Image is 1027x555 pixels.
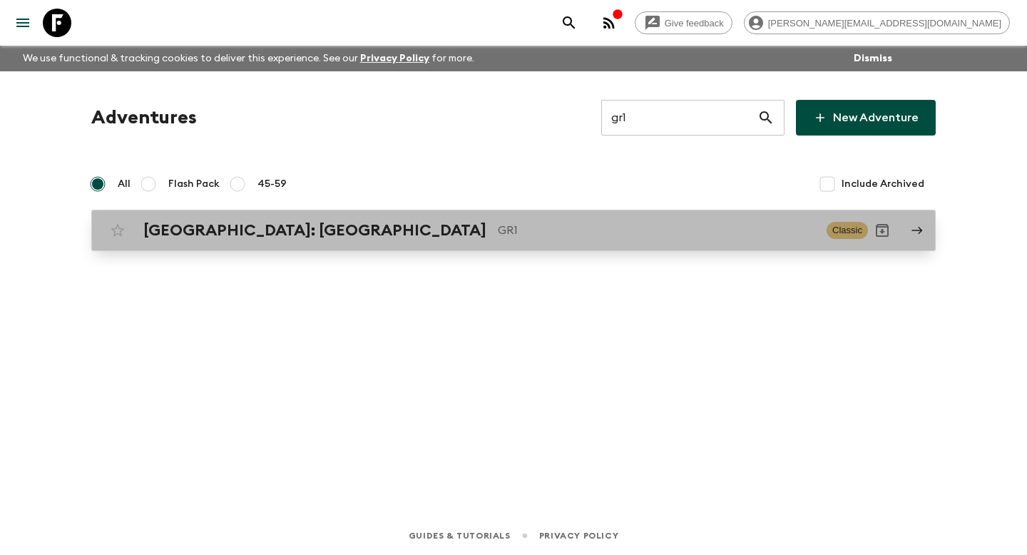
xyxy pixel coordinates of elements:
div: [PERSON_NAME][EMAIL_ADDRESS][DOMAIN_NAME] [744,11,1010,34]
span: Include Archived [842,177,924,191]
button: menu [9,9,37,37]
button: search adventures [555,9,583,37]
span: [PERSON_NAME][EMAIL_ADDRESS][DOMAIN_NAME] [760,18,1009,29]
span: Flash Pack [168,177,220,191]
input: e.g. AR1, Argentina [601,98,757,138]
a: Give feedback [635,11,732,34]
a: Privacy Policy [360,54,429,63]
span: Give feedback [657,18,732,29]
p: GR1 [498,222,815,239]
a: Privacy Policy [539,528,618,544]
span: 45-59 [257,177,287,191]
button: Archive [868,216,896,245]
span: Classic [827,222,868,239]
a: Guides & Tutorials [409,528,511,544]
h1: Adventures [91,103,197,132]
a: New Adventure [796,100,936,136]
h2: [GEOGRAPHIC_DATA]: [GEOGRAPHIC_DATA] [143,221,486,240]
p: We use functional & tracking cookies to deliver this experience. See our for more. [17,46,480,71]
span: All [118,177,131,191]
a: [GEOGRAPHIC_DATA]: [GEOGRAPHIC_DATA]GR1ClassicArchive [91,210,936,251]
button: Dismiss [850,49,896,68]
